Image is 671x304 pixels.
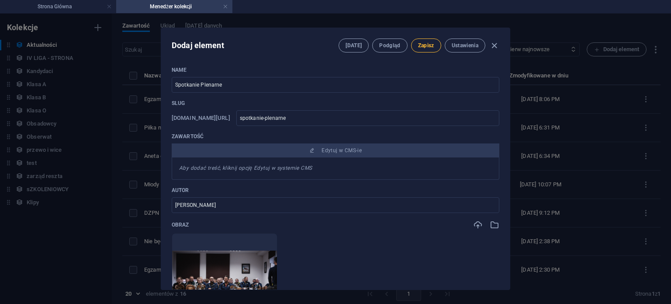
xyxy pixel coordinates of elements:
[172,100,499,107] p: Slug
[116,2,232,11] h4: Menedżer kolekcji
[172,133,499,140] p: Zawartość
[179,165,312,171] em: Aby dodać treść, kliknij opcję Edytuj w systemie CMS
[172,187,499,194] p: Autor
[452,42,478,49] span: Ustawienia
[490,220,499,230] i: Wybierz menedżera plików lub zdjęcia stockowe
[172,113,230,123] h6: [DOMAIN_NAME][URL]
[411,38,441,52] button: Zapisz
[418,42,434,49] span: Zapisz
[445,38,485,52] button: Ustawienia
[172,40,224,51] h2: Dodaj element
[322,147,362,154] span: Edytuj w CMS-ie
[339,38,369,52] button: [DATE]
[372,38,407,52] button: Podgląd
[172,66,499,73] p: Name
[379,42,400,49] span: Podgląd
[172,221,189,228] p: Obraz
[346,42,362,49] span: [DATE]
[172,143,499,157] button: Edytuj w CMS-ie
